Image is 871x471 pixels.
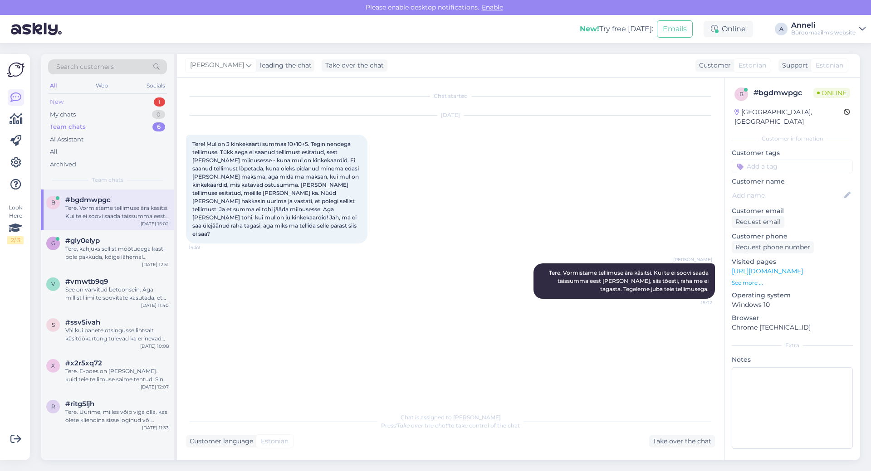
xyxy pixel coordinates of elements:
span: #gly0elyp [65,237,100,245]
div: Online [704,21,753,37]
span: Online [813,88,850,98]
div: Request email [732,216,784,228]
div: Büroomaailm's website [791,29,856,36]
b: New! [580,24,599,33]
span: Estonian [816,61,843,70]
div: Take over the chat [322,59,387,72]
p: Customer email [732,206,853,216]
div: All [48,80,59,92]
div: Try free [DATE]: [580,24,653,34]
span: Team chats [92,176,123,184]
div: Või kui panete otsingusse lihtsalt käsitöökartong tulevad ka erinevad paberivariandid välja, mill... [65,326,169,343]
div: Tere, kahjuks sellist mõõtudega kasti pole pakkuda, kõige lähemal mõõtude poolest oleks selline v... [65,245,169,261]
p: See more ... [732,279,853,287]
div: Web [94,80,110,92]
span: [PERSON_NAME] [190,60,244,70]
span: s [52,321,55,328]
span: 15:02 [678,299,712,306]
span: #ritg5ljh [65,400,94,408]
div: [DATE] 15:02 [141,220,169,227]
p: Notes [732,355,853,364]
span: #x2r5xq72 [65,359,102,367]
div: Customer information [732,135,853,143]
div: New [50,97,64,107]
span: 14:59 [189,244,223,251]
span: Press to take control of the chat [381,422,520,429]
button: Emails [657,20,693,38]
p: Browser [732,313,853,323]
span: Tere. Vormistame tellimuse ära käsitsi. Kui te ei soovi saada täissumma eest [PERSON_NAME], siis ... [549,269,710,292]
div: Tere. Uurime, milles võib viga olla. kas olete kliendina sisse loginud või külalisena? [65,408,169,424]
p: Operating system [732,291,853,300]
span: [PERSON_NAME] [673,256,712,263]
div: 1 [154,97,165,107]
div: [DATE] 10:08 [140,343,169,350]
span: Search customers [56,62,114,72]
span: x [51,362,55,369]
div: [DATE] 11:33 [142,424,169,431]
div: [DATE] 12:51 [142,261,169,268]
input: Add name [732,190,842,200]
i: 'Take over the chat' [396,422,449,429]
div: Request phone number [732,241,814,253]
div: Extra [732,341,853,350]
div: Tere. Vormistame tellimuse ära käsitsi. Kui te ei soovi saada täissumma eest [PERSON_NAME], siis ... [65,204,169,220]
span: v [51,281,55,287]
div: 0 [152,110,165,119]
div: My chats [50,110,76,119]
div: Take over the chat [649,435,715,447]
p: Customer name [732,177,853,186]
span: #ssv5ivah [65,318,100,326]
a: [URL][DOMAIN_NAME] [732,267,803,275]
p: Windows 10 [732,300,853,310]
div: [DATE] 12:07 [141,384,169,390]
span: #bgdmwpgc [65,196,111,204]
img: Askly Logo [7,61,24,78]
div: Tere. E-poes on [PERSON_NAME].. kuid teie tellimuse saime tehtud: Sinu tellimuse number on: 20002... [65,367,169,384]
div: # bgdmwpgc [754,87,813,98]
div: Chat started [186,92,715,100]
div: Team chats [50,122,86,131]
a: AnneliBüroomaailm's website [791,22,866,36]
span: Tere! Mul on 3 kinkekaarti summas 10+10+5. Tegin nendega tellimuse. Tükk aega ei saanud tellimust... [192,141,360,237]
p: Customer phone [732,232,853,241]
div: Socials [145,80,167,92]
div: Customer [695,61,731,70]
div: Customer language [186,437,253,446]
p: Customer tags [732,148,853,158]
div: [GEOGRAPHIC_DATA], [GEOGRAPHIC_DATA] [734,107,844,126]
p: Chrome [TECHNICAL_ID] [732,323,853,332]
div: leading the chat [256,61,312,70]
div: [DATE] 11:40 [141,302,169,309]
input: Add a tag [732,160,853,173]
div: Anneli [791,22,856,29]
div: 2 / 3 [7,236,24,244]
div: Look Here [7,204,24,244]
span: Estonian [739,61,766,70]
span: Enable [479,3,506,11]
span: b [51,199,55,206]
div: See on värvitud betoonsein. Aga millist liimi te soovitate kasutada, et riba ka aastaid seinas pü... [65,286,169,302]
div: AI Assistant [50,135,83,144]
span: Chat is assigned to [PERSON_NAME] [401,414,501,421]
div: A [775,23,788,35]
div: 6 [152,122,165,131]
div: Archived [50,160,76,169]
span: b [739,91,744,97]
span: Estonian [261,437,289,446]
div: Support [778,61,808,70]
p: Visited pages [732,257,853,267]
span: #vmwtb9q9 [65,277,108,286]
div: [DATE] [186,111,715,119]
span: r [51,403,55,410]
span: g [51,240,55,247]
div: All [50,147,58,156]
